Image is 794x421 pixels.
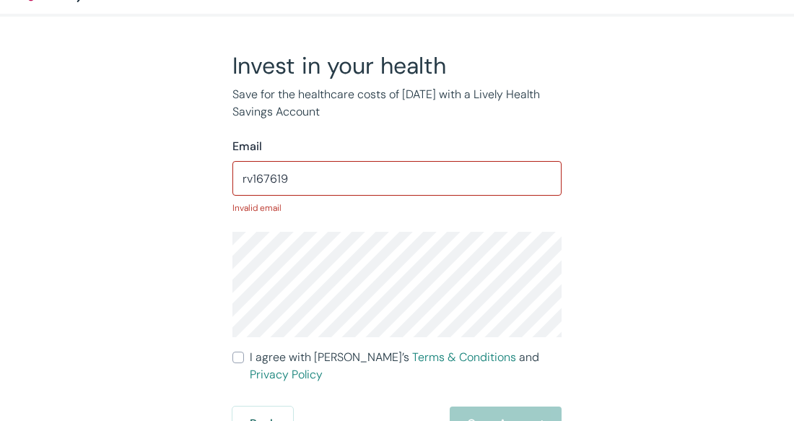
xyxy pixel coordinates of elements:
h2: Invest in your health [232,51,562,80]
a: Privacy Policy [250,367,323,382]
p: Save for the healthcare costs of [DATE] with a Lively Health Savings Account [232,86,562,121]
span: I agree with [PERSON_NAME]’s and [250,349,562,383]
a: Terms & Conditions [412,350,516,365]
label: Email [232,138,262,155]
p: Invalid email [232,201,562,214]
